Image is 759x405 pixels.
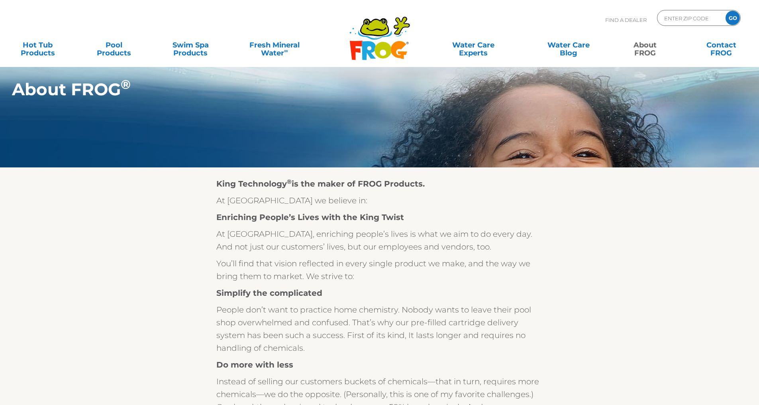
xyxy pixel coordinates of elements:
strong: King Technology is the maker of FROG Products. [216,179,425,189]
sup: ® [287,178,292,185]
input: GO [726,11,740,25]
input: Zip Code Form [663,12,717,24]
a: Water CareBlog [539,37,598,53]
sup: ® [121,77,131,92]
a: Swim SpaProducts [161,37,220,53]
p: You’ll find that vision reflected in every single product we make, and the way we bring them to m... [216,257,543,283]
strong: Simplify the complicated [216,288,322,298]
strong: Do more with less [216,360,293,370]
p: At [GEOGRAPHIC_DATA], enriching people’s lives is what we aim to do every day. And not just our c... [216,228,543,253]
a: AboutFROG [615,37,675,53]
p: People don’t want to practice home chemistry. Nobody wants to leave their pool shop overwhelmed a... [216,303,543,354]
a: Water CareExperts [425,37,522,53]
a: PoolProducts [84,37,144,53]
strong: Enriching People’s Lives with the King Twist [216,212,404,222]
sup: ∞ [284,47,288,54]
p: At [GEOGRAPHIC_DATA] we believe in: [216,194,543,207]
a: Fresh MineralWater∞ [237,37,312,53]
a: ContactFROG [692,37,751,53]
p: Find A Dealer [605,10,647,30]
h1: About FROG [12,80,683,99]
a: Hot TubProducts [8,37,67,53]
